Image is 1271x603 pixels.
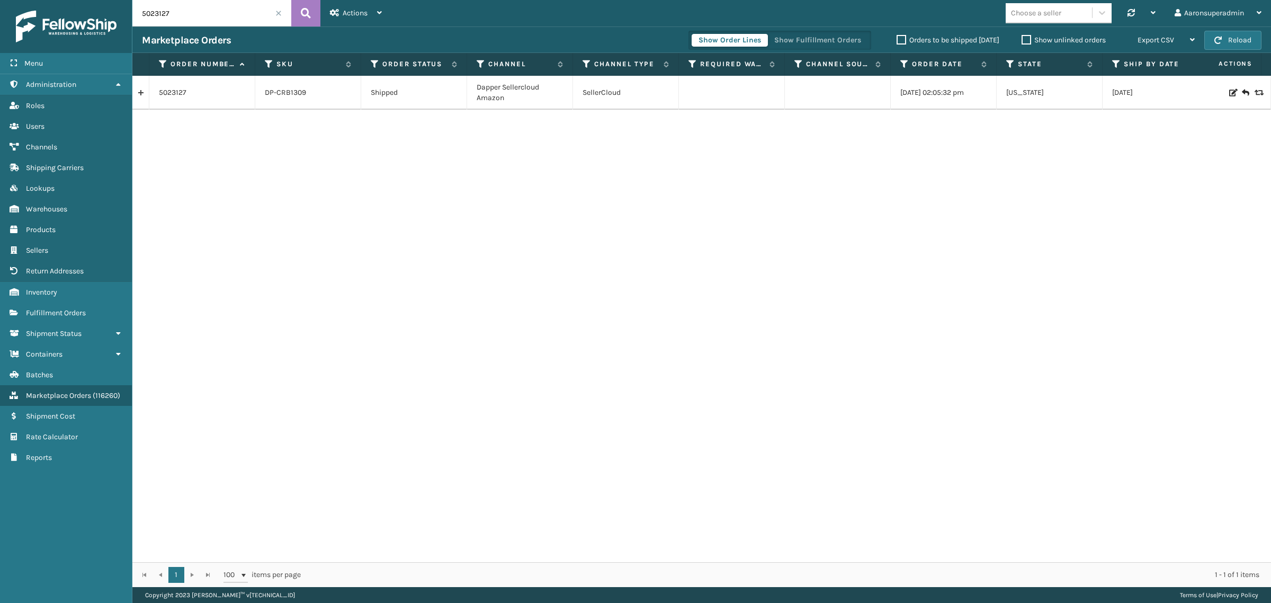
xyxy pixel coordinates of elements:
[142,34,231,47] h3: Marketplace Orders
[1124,59,1188,69] label: Ship By Date
[767,34,868,47] button: Show Fulfillment Orders
[361,76,467,110] td: Shipped
[223,570,239,580] span: 100
[16,11,117,42] img: logo
[1204,31,1261,50] button: Reload
[26,391,91,400] span: Marketplace Orders
[26,288,57,297] span: Inventory
[26,453,52,462] span: Reports
[382,59,446,69] label: Order Status
[26,225,56,234] span: Products
[1138,36,1174,45] span: Export CSV
[26,184,55,193] span: Lookups
[93,391,120,400] span: ( 116260 )
[26,101,44,110] span: Roles
[891,76,997,110] td: [DATE] 02:05:32 pm
[1180,587,1258,603] div: |
[1229,89,1236,96] i: Edit
[223,567,301,583] span: items per page
[24,59,43,68] span: Menu
[1180,591,1216,599] a: Terms of Use
[573,76,679,110] td: SellerCloud
[912,59,976,69] label: Order Date
[171,59,235,69] label: Order Number
[26,267,84,276] span: Return Addresses
[1022,36,1106,45] label: Show unlinked orders
[26,412,75,421] span: Shipment Cost
[700,59,764,69] label: Required Warehouse
[488,59,552,69] label: Channel
[594,59,658,69] label: Channel Type
[26,80,76,89] span: Administration
[168,567,184,583] a: 1
[1218,591,1258,599] a: Privacy Policy
[276,59,341,69] label: SKU
[897,36,999,45] label: Orders to be shipped [DATE]
[1018,59,1082,69] label: State
[26,350,62,359] span: Containers
[343,8,368,17] span: Actions
[1103,76,1209,110] td: [DATE]
[265,88,306,97] a: DP-CRB1309
[26,143,57,152] span: Channels
[26,308,86,317] span: Fulfillment Orders
[1255,89,1261,96] i: Replace
[26,163,84,172] span: Shipping Carriers
[26,246,48,255] span: Sellers
[26,122,44,131] span: Users
[467,76,573,110] td: Dapper Sellercloud Amazon
[26,370,53,379] span: Batches
[806,59,870,69] label: Channel Source
[26,329,82,338] span: Shipment Status
[997,76,1103,110] td: [US_STATE]
[26,432,78,441] span: Rate Calculator
[1242,87,1248,98] i: Create Return Label
[316,570,1259,580] div: 1 - 1 of 1 items
[1011,7,1061,19] div: Choose a seller
[159,87,186,98] a: 5023127
[1185,55,1259,73] span: Actions
[145,587,295,603] p: Copyright 2023 [PERSON_NAME]™ v [TECHNICAL_ID]
[692,34,768,47] button: Show Order Lines
[26,205,67,214] span: Warehouses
